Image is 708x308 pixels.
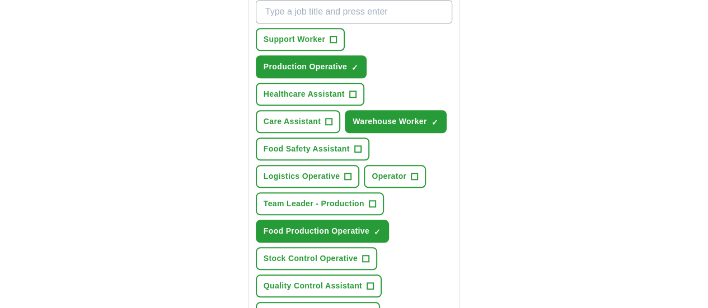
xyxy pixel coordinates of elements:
button: Production Operative✓ [256,55,367,78]
span: Healthcare Assistant [264,88,345,100]
button: Warehouse Worker✓ [345,110,446,133]
button: Healthcare Assistant [256,83,364,106]
span: ✓ [351,63,358,72]
span: Operator [372,170,406,182]
span: Food Safety Assistant [264,143,350,155]
span: Logistics Operative [264,170,340,182]
button: Quality Control Assistant [256,274,382,297]
span: Stock Control Operative [264,253,358,264]
button: Food Safety Assistant [256,138,369,160]
span: Warehouse Worker [353,116,426,127]
button: Care Assistant [256,110,340,133]
span: Support Worker [264,34,325,45]
button: Stock Control Operative [256,247,377,270]
span: Care Assistant [264,116,321,127]
button: Food Production Operative✓ [256,220,389,243]
button: Support Worker [256,28,345,51]
span: ✓ [374,228,381,236]
button: Logistics Operative [256,165,360,188]
button: Operator [364,165,426,188]
span: Production Operative [264,61,347,73]
button: Team Leader - Production [256,192,384,215]
span: Quality Control Assistant [264,280,362,292]
span: Team Leader - Production [264,198,364,210]
span: Food Production Operative [264,225,369,237]
span: ✓ [432,118,438,127]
